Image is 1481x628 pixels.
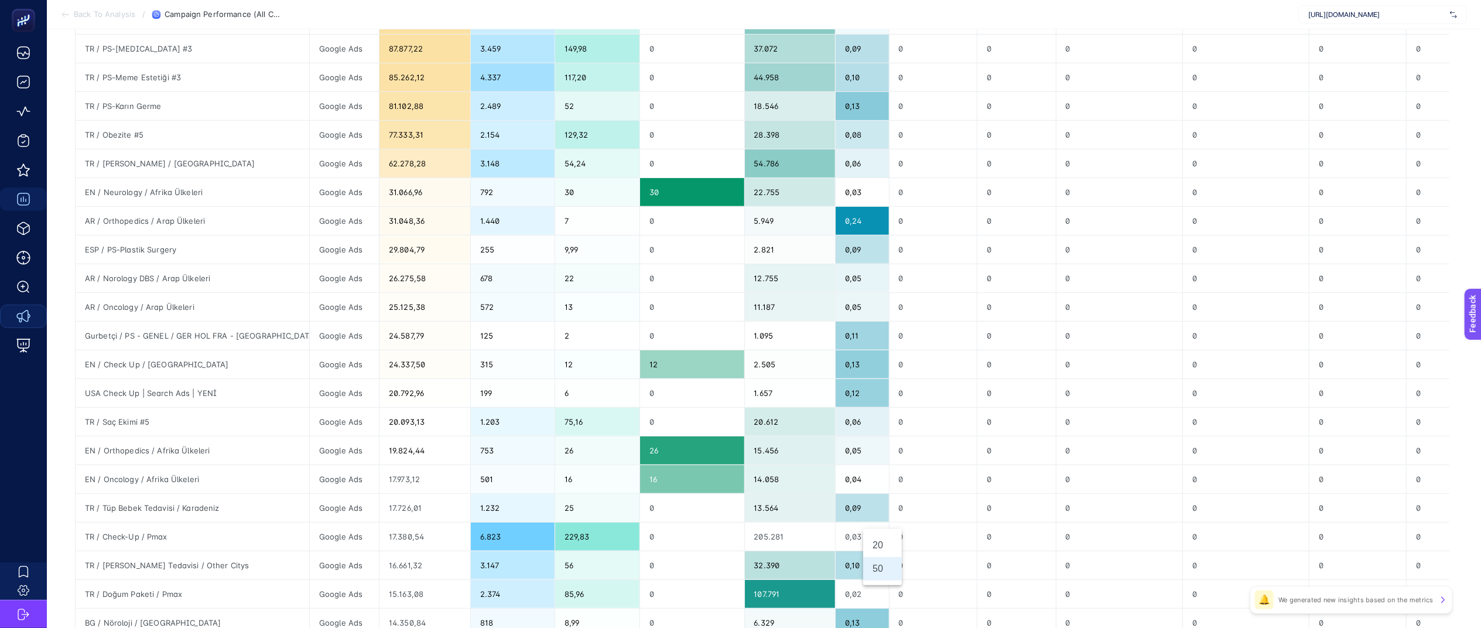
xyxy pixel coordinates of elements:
span: Back To Analysis [74,10,135,19]
div: 0 [1056,235,1183,264]
div: Google Ads [310,465,379,493]
div: 3.459 [471,35,555,63]
div: TR / PS-Karın Germe [76,92,309,120]
div: 17.973,12 [379,465,470,493]
div: TR / PS-[MEDICAL_DATA] #3 [76,35,309,63]
div: 0 [640,264,744,292]
div: Google Ads [310,350,379,378]
div: Google Ads [310,436,379,465]
div: 0 [977,264,1055,292]
div: 0,03 [836,178,888,206]
div: 0,06 [836,408,888,436]
div: 25 [555,494,640,522]
div: 2.489 [471,92,555,120]
img: svg%3e [1450,9,1457,21]
div: 0 [1183,465,1309,493]
div: 0 [1309,293,1406,321]
div: 0,03 [836,523,888,551]
div: 24.337,50 [379,350,470,378]
div: 0 [977,63,1055,91]
div: 0 [640,494,744,522]
div: 30 [555,178,640,206]
div: 0 [1056,178,1183,206]
div: 0 [1183,63,1309,91]
div: 0 [890,551,977,579]
div: 20.093,13 [379,408,470,436]
div: 0 [1309,523,1406,551]
div: 54.786 [745,149,836,178]
div: 0 [1309,121,1406,149]
div: 0 [890,92,977,120]
div: 16.661,32 [379,551,470,579]
div: 0 [1183,35,1309,63]
div: 0 [1309,580,1406,608]
div: 0 [890,121,977,149]
span: Campaign Performance (All Channel) [165,10,282,19]
p: We generated new insights based on the metrics [1278,595,1434,605]
div: 16 [555,465,640,493]
div: ESP / PS-Plastik Surgery [76,235,309,264]
div: 52 [555,92,640,120]
div: 0 [1183,436,1309,465]
div: Google Ads [310,293,379,321]
div: 15.456 [745,436,836,465]
div: 0 [977,379,1055,407]
div: 199 [471,379,555,407]
div: 0 [640,235,744,264]
div: 26.275,58 [379,264,470,292]
div: 792 [471,178,555,206]
div: 0 [1056,350,1183,378]
div: 0 [890,465,977,493]
div: 0 [1183,551,1309,579]
div: 1.203 [471,408,555,436]
div: 0 [977,350,1055,378]
div: 13.564 [745,494,836,522]
div: 26 [555,436,640,465]
div: 2.154 [471,121,555,149]
div: 0 [640,92,744,120]
div: 0 [977,322,1055,350]
div: AR / Oncology / Arap Ülkeleri [76,293,309,321]
div: 1.657 [745,379,836,407]
div: 0 [890,322,977,350]
div: 2.821 [745,235,836,264]
div: 0,11 [836,322,888,350]
div: 0 [1056,92,1183,120]
div: 0 [640,207,744,235]
div: 28.398 [745,121,836,149]
div: 0 [890,350,977,378]
div: 229,83 [555,523,640,551]
div: 0 [1309,235,1406,264]
div: 0 [890,63,977,91]
div: 0 [977,436,1055,465]
div: 30 [640,178,744,206]
span: / [142,9,145,19]
div: 12.755 [745,264,836,292]
div: 0 [1056,379,1183,407]
div: 14.058 [745,465,836,493]
div: 17.380,54 [379,523,470,551]
div: 0 [890,580,977,608]
div: TR / [PERSON_NAME] Tedavisi / Other Citys [76,551,309,579]
div: 0 [890,379,977,407]
div: 753 [471,436,555,465]
div: 255 [471,235,555,264]
div: 0,05 [836,436,888,465]
div: 0 [890,149,977,178]
div: 0,05 [836,293,888,321]
div: 0 [1056,580,1183,608]
div: 0,09 [836,494,888,522]
div: 56 [555,551,640,579]
div: Google Ads [310,207,379,235]
div: EN / Check Up / [GEOGRAPHIC_DATA] [76,350,309,378]
div: 0 [1183,293,1309,321]
div: 0 [890,523,977,551]
div: 0 [1183,207,1309,235]
div: Google Ads [310,322,379,350]
div: 0 [1309,436,1406,465]
div: 3.148 [471,149,555,178]
div: 6.823 [471,523,555,551]
div: EN / Neurology / Afrika Ülkeleri [76,178,309,206]
div: 0 [640,322,744,350]
div: 0 [640,580,744,608]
